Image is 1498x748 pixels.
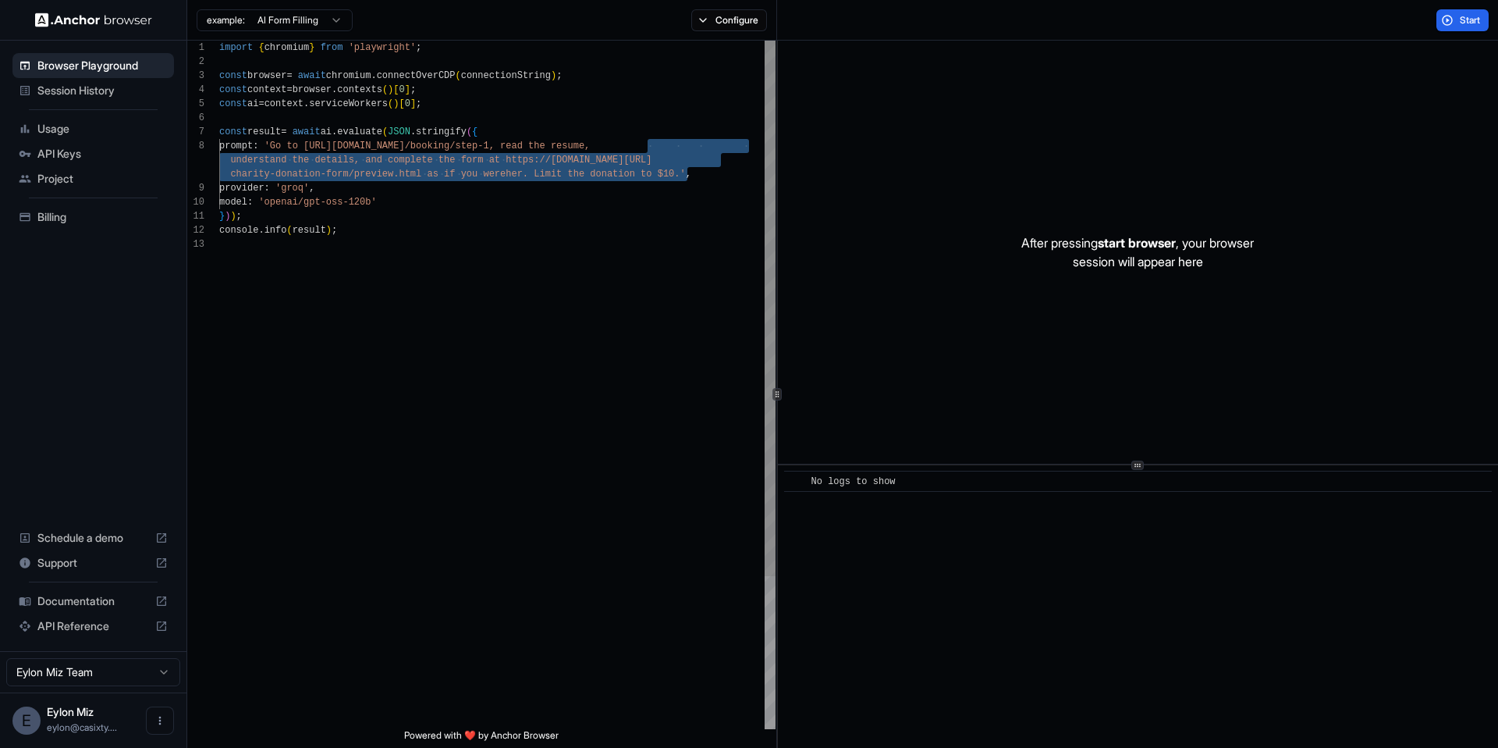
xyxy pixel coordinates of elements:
span: API Keys [37,146,168,162]
span: ( [456,70,461,81]
div: 11 [187,209,204,223]
span: chromium [326,70,371,81]
div: 8 [187,139,204,153]
span: charity-donation-form/preview.html as if you were [230,169,506,180]
span: ( [286,225,292,236]
div: 5 [187,97,204,111]
span: browser [293,84,332,95]
span: Billing [37,209,168,225]
span: : [253,141,258,151]
span: ) [230,211,236,222]
span: connectionString [461,70,551,81]
span: provider [219,183,264,194]
span: 'Go to [URL][DOMAIN_NAME] [264,141,405,151]
span: ; [236,211,242,222]
div: Support [12,550,174,575]
span: from [321,42,343,53]
span: . [332,126,337,137]
span: ai [321,126,332,137]
div: Session History [12,78,174,103]
span: = [286,70,292,81]
div: 7 [187,125,204,139]
span: Support [37,555,149,571]
span: . [332,84,337,95]
div: 3 [187,69,204,83]
span: Usage [37,121,168,137]
span: { [472,126,477,137]
div: 9 [187,181,204,195]
span: ​ [792,474,800,490]
span: Documentation [37,593,149,609]
span: info [264,225,287,236]
span: ) [388,84,393,95]
span: JSON [388,126,410,137]
div: API Reference [12,614,174,639]
div: Schedule a demo [12,525,174,550]
button: Configure [691,9,767,31]
span: Browser Playground [37,58,168,73]
span: start browser [1098,235,1176,251]
span: contexts [337,84,382,95]
span: Powered with ❤️ by Anchor Browser [404,729,559,748]
span: ) [551,70,556,81]
div: E [12,707,41,735]
span: ] [405,84,410,95]
span: = [258,98,264,109]
span: import [219,42,253,53]
span: = [286,84,292,95]
span: [ [393,84,399,95]
span: ) [393,98,399,109]
span: } [219,211,225,222]
span: connectOverCDP [377,70,456,81]
div: 6 [187,111,204,125]
div: API Keys [12,141,174,166]
span: const [219,70,247,81]
span: ; [332,225,337,236]
span: { [258,42,264,53]
span: . [258,225,264,236]
div: 1 [187,41,204,55]
span: ; [416,98,421,109]
div: Browser Playground [12,53,174,78]
span: context [264,98,304,109]
span: 'playwright' [349,42,416,53]
div: 2 [187,55,204,69]
span: 0 [405,98,410,109]
div: Usage [12,116,174,141]
div: 10 [187,195,204,209]
span: : [264,183,270,194]
p: After pressing , your browser session will appear here [1021,233,1254,271]
span: , [686,169,691,180]
span: ) [225,211,230,222]
span: browser [247,70,286,81]
span: stringify [416,126,467,137]
span: ai [247,98,258,109]
span: : [247,197,253,208]
span: ) [326,225,332,236]
div: 13 [187,237,204,251]
span: } [309,42,314,53]
span: API Reference [37,618,149,634]
span: ( [382,84,388,95]
span: eylon@casixty.com [47,721,117,733]
button: Open menu [146,707,174,735]
img: Anchor Logo [35,12,152,27]
span: result [247,126,281,137]
span: ; [556,70,562,81]
span: serviceWorkers [309,98,388,109]
div: Documentation [12,589,174,614]
span: [ [399,98,404,109]
span: await [298,70,326,81]
span: Schedule a demo [37,530,149,546]
span: evaluate [337,126,382,137]
div: 4 [187,83,204,97]
span: Eylon Miz [47,705,94,718]
span: ( [382,126,388,137]
span: ( [388,98,393,109]
span: prompt [219,141,253,151]
span: 0 [399,84,404,95]
div: Billing [12,205,174,230]
span: ( [467,126,472,137]
span: , [309,183,314,194]
span: model [219,197,247,208]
